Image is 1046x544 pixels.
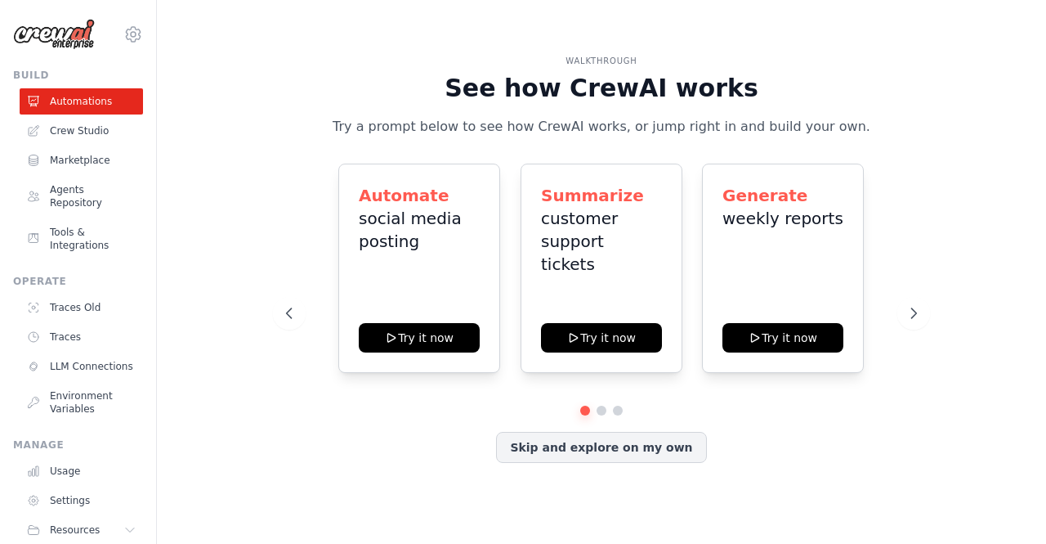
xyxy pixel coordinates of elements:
span: weekly reports [722,209,843,228]
h1: See how CrewAI works [286,74,916,103]
a: Marketplace [20,147,143,173]
button: Resources [20,517,143,543]
span: Resources [50,524,100,537]
a: Agents Repository [20,177,143,216]
div: Manage [13,438,143,452]
span: customer support tickets [541,209,618,274]
a: Tools & Integrations [20,219,143,259]
span: Automate [359,186,449,205]
a: Usage [20,458,143,484]
span: Summarize [541,186,644,205]
a: LLM Connections [20,353,143,380]
div: Operate [13,275,143,288]
button: Try it now [722,323,843,353]
span: social media posting [359,209,462,251]
div: Build [13,69,143,82]
button: Try it now [541,323,662,353]
a: Crew Studio [20,118,143,144]
a: Traces [20,324,143,350]
div: WALKTHROUGH [286,55,916,67]
img: Logo [13,19,95,50]
a: Traces Old [20,294,143,321]
button: Skip and explore on my own [496,432,706,463]
span: Generate [722,186,807,205]
a: Settings [20,488,143,514]
p: Try a prompt below to see how CrewAI works, or jump right in and build your own. [327,116,876,137]
a: Automations [20,88,143,115]
a: Environment Variables [20,383,143,422]
button: Try it now [359,323,480,353]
